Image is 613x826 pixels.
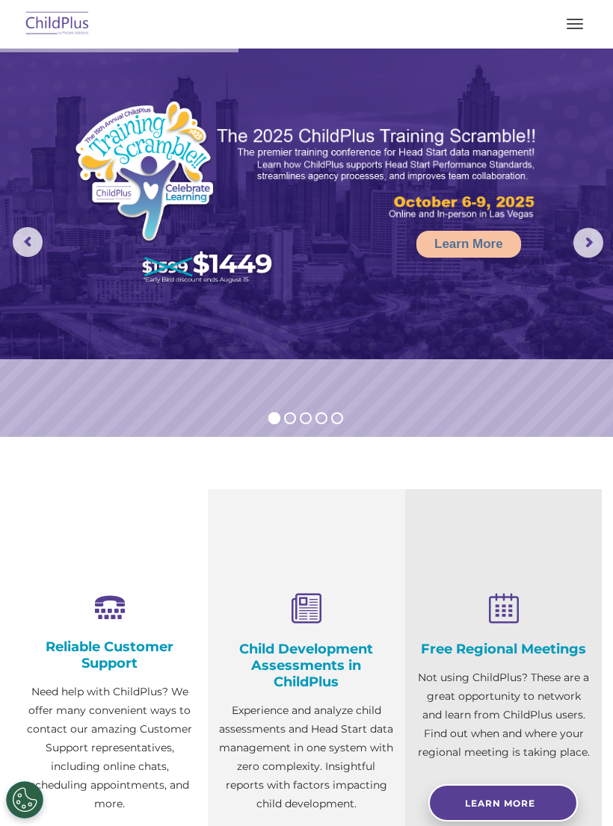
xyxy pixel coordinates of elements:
[22,639,197,671] h4: Reliable Customer Support
[6,781,43,819] button: Cookies Settings
[428,784,578,822] a: Learn More
[416,231,521,258] a: Learn More
[416,641,591,657] h4: Free Regional Meetings
[22,7,93,42] img: ChildPlus by Procare Solutions
[22,683,197,813] p: Need help with ChildPlus? We offer many convenient ways to contact our amazing Customer Support r...
[416,668,591,762] p: Not using ChildPlus? These are a great opportunity to network and learn from ChildPlus users. Fin...
[219,641,393,690] h4: Child Development Assessments in ChildPlus
[219,701,393,813] p: Experience and analyze child assessments and Head Start data management in one system with zero c...
[465,798,535,809] span: Learn More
